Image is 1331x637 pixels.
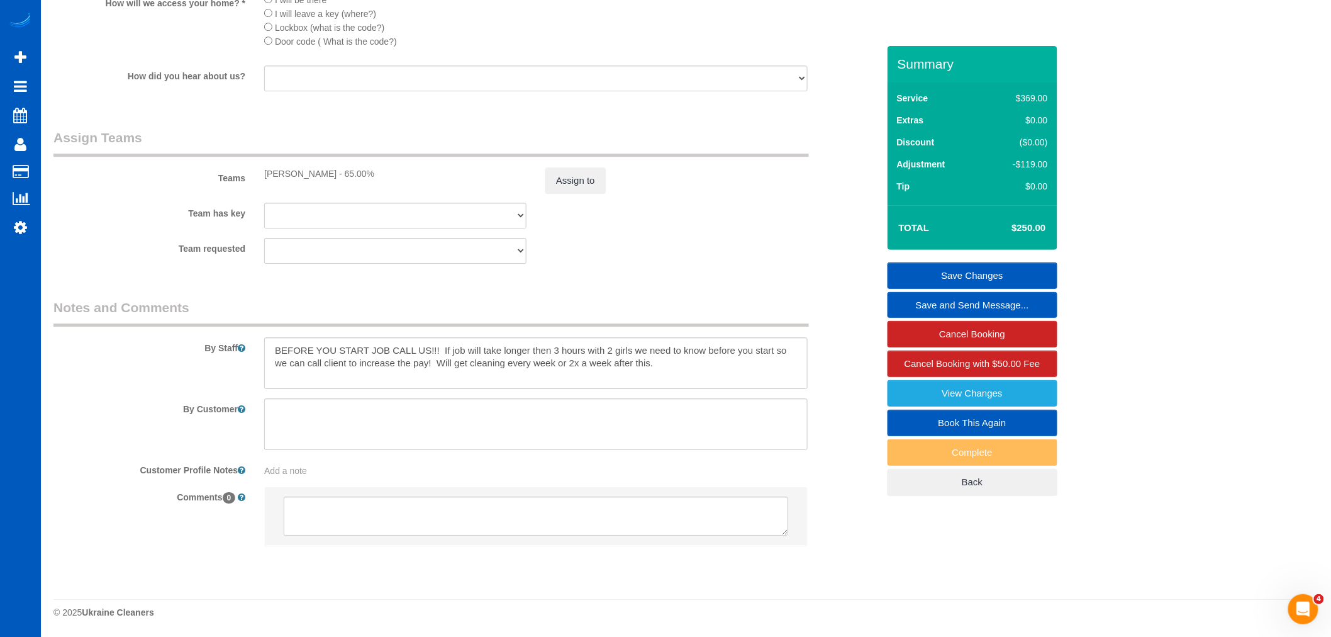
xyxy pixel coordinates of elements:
div: © 2025 [53,606,1318,619]
strong: Ukraine Cleaners [82,607,153,617]
label: Comments [44,487,255,504]
a: Book This Again [888,410,1057,436]
a: Save and Send Message... [888,292,1057,318]
a: Cancel Booking with $50.00 Fee [888,351,1057,377]
span: Door code ( What is the code?) [275,37,397,47]
label: Customer Profile Notes [44,459,255,476]
div: $0.00 [986,180,1047,193]
span: Cancel Booking with $50.00 Fee [905,358,1040,369]
div: ($0.00) [986,136,1047,149]
label: Adjustment [897,158,945,171]
label: How did you hear about us? [44,65,255,82]
h4: $250.00 [974,223,1045,234]
button: Assign to [545,167,606,194]
div: -$119.00 [986,158,1047,171]
a: Save Changes [888,262,1057,289]
img: Automaid Logo [8,13,33,30]
legend: Notes and Comments [53,298,809,327]
span: Add a note [264,466,307,476]
label: Team has key [44,203,255,220]
div: [PERSON_NAME] - 65.00% [264,167,526,180]
a: Cancel Booking [888,321,1057,347]
label: Discount [897,136,935,149]
span: Lockbox (what is the code?) [275,23,384,33]
strong: Total [899,222,930,233]
span: 4 [1314,594,1324,604]
label: By Customer [44,398,255,415]
label: Service [897,92,928,104]
label: Teams [44,167,255,184]
label: Extras [897,114,924,127]
a: View Changes [888,380,1057,407]
div: $369.00 [986,92,1047,104]
a: Back [888,469,1057,495]
span: 0 [223,492,236,504]
iframe: Intercom live chat [1288,594,1318,624]
label: Tip [897,180,910,193]
span: I will leave a key (where?) [275,9,376,19]
legend: Assign Teams [53,128,809,157]
label: Team requested [44,238,255,255]
h3: Summary [898,57,1051,71]
label: By Staff [44,337,255,354]
div: $0.00 [986,114,1047,127]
